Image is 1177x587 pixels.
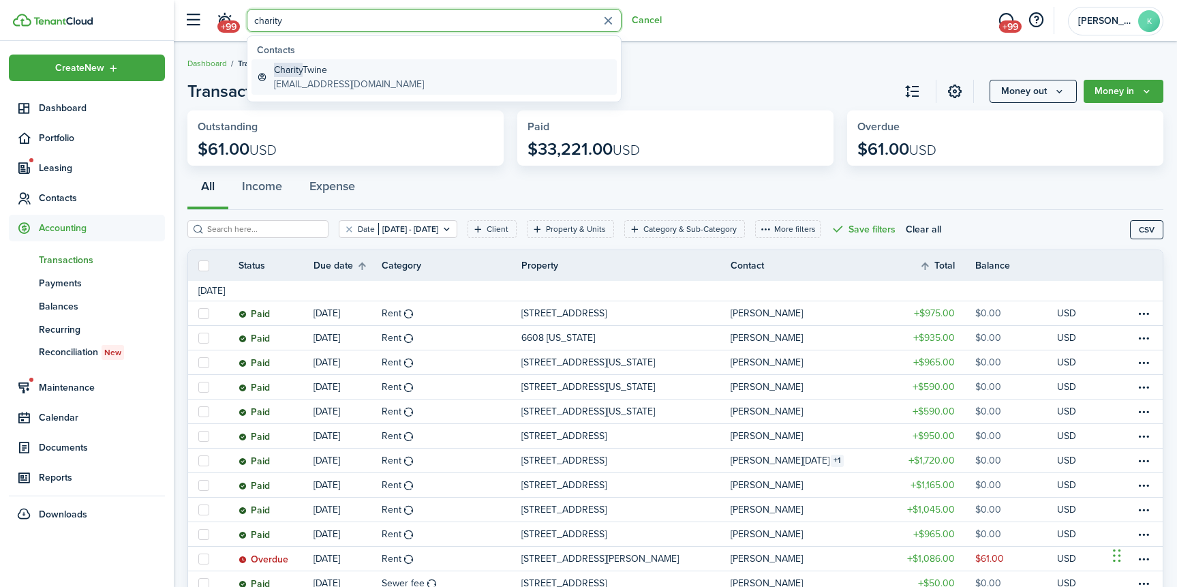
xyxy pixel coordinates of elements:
th: Property [521,258,731,273]
status: Paid [239,505,270,516]
a: Rent [382,449,521,472]
global-search-item-description: [EMAIL_ADDRESS][DOMAIN_NAME] [274,77,424,91]
a: Paid [239,350,314,374]
button: Clear all [906,220,941,238]
table-profile-info-text: [PERSON_NAME] [731,480,803,491]
a: Paid [239,473,314,497]
a: [STREET_ADDRESS] [521,424,731,448]
filter-tag-label: Date [358,223,375,235]
table-amount-description: $0.00 [975,502,1001,517]
table-amount-description: $61.00 [975,552,1004,566]
table-info-title: Rent [382,404,401,419]
table-info-title: Rent [382,453,401,468]
table-amount-title: $590.00 [913,404,955,419]
a: $950.00 [893,424,975,448]
a: [PERSON_NAME] [731,473,893,497]
a: USD [1057,375,1095,399]
a: USD [1057,400,1095,423]
p: [DATE] [314,380,340,394]
table-info-title: Rent [382,331,401,345]
span: Portfolio [39,131,165,145]
a: [DATE] [314,473,382,497]
p: USD [1057,552,1076,566]
button: Money in [1084,80,1163,103]
a: [PERSON_NAME] [731,326,893,350]
status: Paid [239,309,270,320]
a: Paid [239,498,314,522]
th: Status [239,258,314,273]
p: USD [1057,331,1076,345]
p: [DATE] [314,552,340,566]
span: Accounting [39,221,165,235]
a: [STREET_ADDRESS] [521,498,731,522]
button: Open menu [9,55,165,81]
table-counter: 1 [831,455,844,467]
a: Rent [382,522,521,546]
a: $0.00 [975,326,1057,350]
button: CSV [1130,220,1163,239]
a: [PERSON_NAME][DATE]1 [731,449,893,472]
span: Create New [55,63,104,73]
button: Clear search [598,10,619,31]
p: [DATE] [314,429,340,443]
table-profile-info-text: [PERSON_NAME] [731,382,803,393]
a: Rent [382,350,521,374]
table-amount-title: $965.00 [913,527,955,541]
a: [PERSON_NAME] [731,375,893,399]
a: $1,165.00 [893,473,975,497]
a: USD [1057,350,1095,374]
table-amount-title: $1,086.00 [907,552,955,566]
span: Balances [39,299,165,314]
global-search-item-title: Twine [274,63,424,77]
a: Rent [382,498,521,522]
a: Paid [239,424,314,448]
table-info-title: [PERSON_NAME][DATE] [731,453,829,468]
p: [STREET_ADDRESS] [521,306,607,320]
p: USD [1057,453,1076,468]
a: [DATE] [314,547,382,571]
p: [STREET_ADDRESS][PERSON_NAME] [521,552,679,566]
a: Rent [382,547,521,571]
p: [STREET_ADDRESS][US_STATE] [521,380,655,394]
p: [DATE] [314,306,340,320]
a: $61.00 [975,547,1057,571]
filter-tag: Open filter [624,220,745,238]
status: Overdue [239,554,288,565]
a: Rent [382,301,521,325]
a: [STREET_ADDRESS] [521,522,731,546]
filter-tag-label: Property & Units [546,223,606,235]
a: $590.00 [893,400,975,423]
a: $590.00 [893,375,975,399]
a: $1,045.00 [893,498,975,522]
table-amount-title: $1,045.00 [907,502,955,517]
table-profile-info-text: [PERSON_NAME] [731,333,803,344]
a: $0.00 [975,350,1057,374]
button: Open resource center [1024,9,1048,32]
table-info-title: Rent [382,478,401,492]
table-info-title: Rent [382,552,401,566]
a: USD [1057,498,1095,522]
p: $33,221.00 [528,140,640,159]
filter-tag: Open filter [339,220,457,238]
table-amount-title: $590.00 [913,380,955,394]
a: USD [1057,449,1095,472]
table-amount-description: $0.00 [975,453,1001,468]
status: Paid [239,333,270,344]
a: [DATE] [314,498,382,522]
span: New [104,346,121,359]
th: Sort [919,258,975,274]
status: Paid [239,456,270,467]
status: Paid [239,382,270,393]
a: Paid [239,301,314,325]
iframe: Chat Widget [1109,522,1177,587]
a: $0.00 [975,449,1057,472]
table-amount-description: $0.00 [975,331,1001,345]
p: USD [1057,355,1076,370]
table-profile-info-text: [PERSON_NAME] [731,554,803,565]
button: Transactions [187,79,303,104]
filter-tag-value: [DATE] - [DATE] [378,223,438,235]
a: Dashboard [9,95,165,121]
p: USD [1057,527,1076,541]
a: [PERSON_NAME] [731,498,893,522]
